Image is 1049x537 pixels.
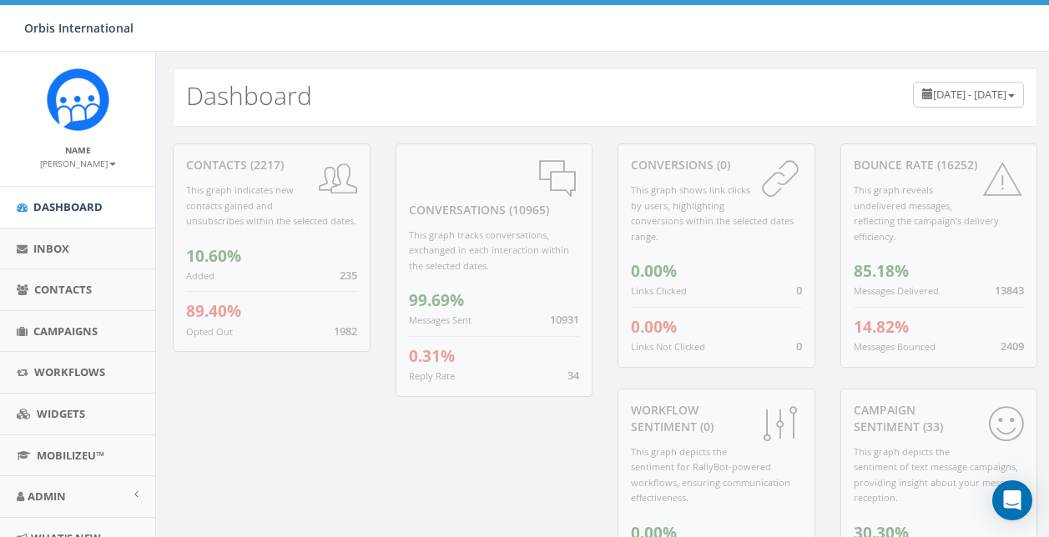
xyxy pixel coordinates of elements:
span: 85.18% [854,260,909,282]
span: 235 [340,268,357,283]
span: 14.82% [854,316,909,338]
small: Messages Sent [409,314,472,326]
span: 1982 [334,324,357,339]
span: Orbis International [24,20,134,36]
small: Links Clicked [631,284,687,297]
div: conversions [631,157,802,173]
div: Campaign Sentiment [854,402,1025,435]
small: Added [186,269,214,282]
div: conversations [409,157,580,218]
span: (16252) [934,157,977,173]
span: Dashboard [33,199,103,214]
div: Workflow Sentiment [631,402,802,435]
span: Inbox [33,241,69,256]
small: [PERSON_NAME] [40,158,116,169]
small: This graph shows link clicks by users, highlighting conversions within the selected dates range. [631,183,794,243]
span: MobilizeU™ [37,448,104,463]
span: (2217) [247,157,284,173]
span: Workflows [34,364,105,379]
span: 0.31% [409,345,455,367]
span: 0.00% [631,316,677,338]
span: Widgets [37,406,85,421]
span: 0 [796,339,802,354]
div: contacts [186,157,357,173]
span: 34 [567,368,579,383]
small: This graph reveals undelivered messages, reflecting the campaign's delivery efficiency. [854,183,999,243]
span: 89.40% [186,300,241,322]
small: Messages Bounced [854,340,936,353]
span: Campaigns [33,324,98,339]
span: Admin [28,489,66,504]
small: This graph indicates new contacts gained and unsubscribes within the selected dates. [186,183,356,227]
small: Links Not Clicked [631,340,705,353]
img: Rally_Corp_Icon.png [47,68,109,131]
small: Name [65,144,91,156]
a: [PERSON_NAME] [40,155,116,170]
small: This graph depicts the sentiment for RallyBot-powered workflows, ensuring communication effective... [631,445,790,504]
span: 10.60% [186,245,241,267]
small: Messages Delivered [854,284,939,297]
span: 99.69% [409,289,464,311]
span: (33) [920,419,943,434]
span: 0 [796,283,802,298]
small: Reply Rate [409,369,455,382]
span: Contacts [34,282,92,297]
span: (0) [697,419,714,434]
span: (10965) [506,202,549,218]
small: Opted Out [186,325,233,338]
h2: Dashboard [186,82,312,109]
span: 10931 [550,312,579,327]
span: (0) [714,157,730,173]
div: Open Intercom Messenger [992,480,1032,520]
span: 0.00% [631,260,677,282]
small: This graph depicts the sentiment of text message campaigns, providing insight about your message ... [854,445,1019,504]
span: 13843 [995,283,1024,298]
div: Bounce Rate [854,157,1025,173]
span: 2409 [1001,339,1024,354]
span: [DATE] - [DATE] [933,87,1006,102]
small: This graph tracks conversations, exchanged in each interaction within the selected dates. [409,228,569,272]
